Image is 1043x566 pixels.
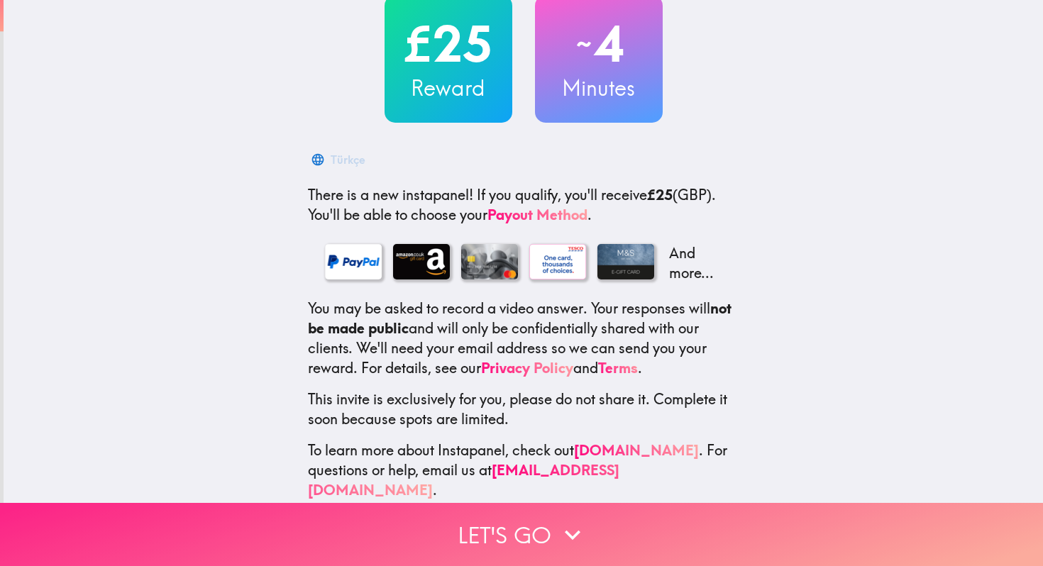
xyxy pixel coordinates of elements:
[535,73,663,103] h3: Minutes
[308,299,739,378] p: You may be asked to record a video answer. Your responses will and will only be confidentially sh...
[385,73,512,103] h3: Reward
[308,461,619,499] a: [EMAIL_ADDRESS][DOMAIN_NAME]
[308,440,739,500] p: To learn more about Instapanel, check out . For questions or help, email us at .
[308,185,739,225] p: If you qualify, you'll receive (GBP) . You'll be able to choose your .
[574,441,699,459] a: [DOMAIN_NAME]
[308,389,739,429] p: This invite is exclusively for you, please do not share it. Complete it soon because spots are li...
[574,23,594,65] span: ~
[331,150,365,170] div: Türkçe
[308,186,473,204] span: There is a new instapanel!
[481,359,573,377] a: Privacy Policy
[385,15,512,73] h2: £25
[598,359,638,377] a: Terms
[535,15,663,73] h2: 4
[487,206,587,223] a: Payout Method
[647,186,673,204] b: £25
[308,299,732,337] b: not be made public
[308,145,371,174] button: Türkçe
[666,243,722,283] p: And more...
